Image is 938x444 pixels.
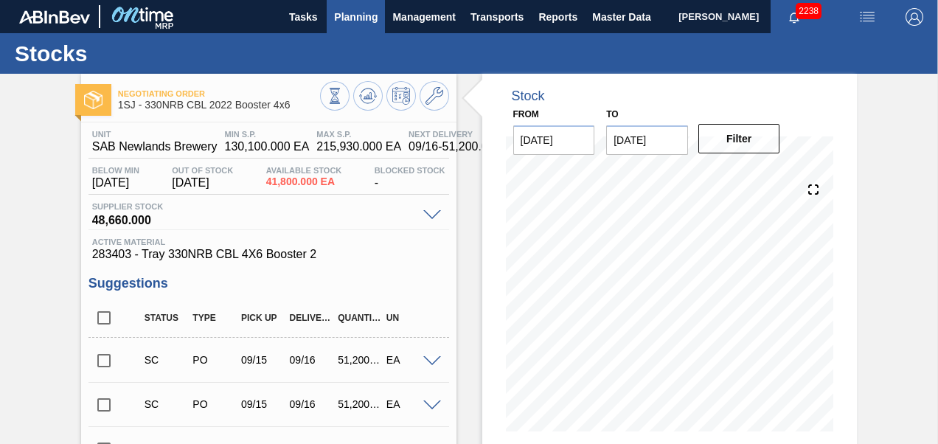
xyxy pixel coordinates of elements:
[513,125,595,155] input: mm/dd/yyyy
[320,81,350,111] button: Stocks Overview
[266,176,342,187] span: 41,800.000 EA
[237,354,289,366] div: 09/15/2025
[383,398,434,410] div: EA
[334,313,386,323] div: Quantity
[353,81,383,111] button: Update Chart
[592,8,650,26] span: Master Data
[237,398,289,410] div: 09/15/2025
[189,398,240,410] div: Purchase order
[606,109,618,119] label: to
[512,89,545,104] div: Stock
[189,313,240,323] div: Type
[225,130,310,139] span: MIN S.P.
[316,130,401,139] span: MAX S.P.
[606,125,688,155] input: mm/dd/yyyy
[538,8,577,26] span: Reports
[371,166,449,190] div: -
[334,354,386,366] div: 51,200.000
[513,109,539,119] label: From
[92,130,218,139] span: Unit
[88,276,449,291] h3: Suggestions
[141,354,192,366] div: Suggestion Created
[286,398,338,410] div: 09/16/2025
[118,100,320,111] span: 1SJ - 330NRB CBL 2022 Booster 4x6
[92,140,218,153] span: SAB Newlands Brewery
[375,166,445,175] span: Blocked Stock
[698,124,780,153] button: Filter
[266,166,342,175] span: Available Stock
[383,313,434,323] div: UN
[286,313,338,323] div: Delivery
[92,211,416,226] span: 48,660.000
[858,8,876,26] img: userActions
[92,166,139,175] span: Below Min
[172,166,233,175] span: Out Of Stock
[286,354,338,366] div: 09/16/2025
[470,8,524,26] span: Transports
[386,81,416,111] button: Schedule Inventory
[141,313,192,323] div: Status
[287,8,319,26] span: Tasks
[92,248,445,261] span: 283403 - Tray 330NRB CBL 4X6 Booster 2
[118,89,320,98] span: Negotiating Order
[92,237,445,246] span: Active Material
[19,10,90,24] img: TNhmsLtSVTkK8tSr43FrP2fwEKptu5GPRR3wAAAABJRU5ErkJggg==
[409,140,517,153] span: 09/16 - 51,200.000 EA
[15,45,277,62] h1: Stocks
[334,398,386,410] div: 51,200.000
[392,8,456,26] span: Management
[189,354,240,366] div: Purchase order
[225,140,310,153] span: 130,100.000 EA
[796,3,821,19] span: 2238
[92,176,139,190] span: [DATE]
[906,8,923,26] img: Logout
[316,140,401,153] span: 215,930.000 EA
[420,81,449,111] button: Go to Master Data / General
[409,130,517,139] span: Next Delivery
[141,398,192,410] div: Suggestion Created
[237,313,289,323] div: Pick up
[172,176,233,190] span: [DATE]
[334,8,378,26] span: Planning
[383,354,434,366] div: EA
[92,202,416,211] span: Supplier Stock
[84,91,103,109] img: Ícone
[771,7,818,27] button: Notifications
